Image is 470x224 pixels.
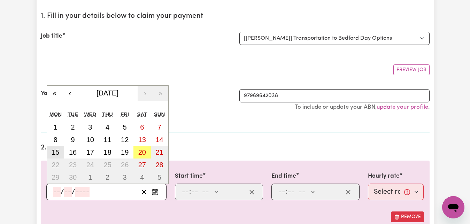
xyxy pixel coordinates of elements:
[47,146,64,159] button: September 15, 2025
[82,159,99,171] button: September 24, 2025
[121,161,129,169] abbr: September 26, 2025
[99,171,116,184] button: October 2, 2025
[391,211,424,222] button: Remove this shift
[133,146,151,159] button: September 20, 2025
[71,136,75,144] abbr: September 9, 2025
[157,123,161,131] abbr: September 7, 2025
[54,136,57,144] abbr: September 8, 2025
[287,187,295,197] input: --
[97,89,118,97] span: [DATE]
[99,159,116,171] button: September 25, 2025
[138,136,146,144] abbr: September 13, 2025
[75,187,90,197] input: ----
[99,146,116,159] button: September 18, 2025
[41,12,430,21] h2: 1. Fill in your details below to claim your payment
[106,123,109,131] abbr: September 4, 2025
[99,121,116,133] button: September 4, 2025
[69,161,77,169] abbr: September 23, 2025
[103,161,111,169] abbr: September 25, 2025
[151,146,168,159] button: September 21, 2025
[286,188,287,196] span: :
[84,111,96,117] abbr: Wednesday
[138,86,153,101] button: ›
[189,188,191,196] span: :
[393,64,430,75] button: Preview Job
[123,173,127,181] abbr: October 3, 2025
[368,172,400,181] label: Hourly rate
[86,148,94,156] abbr: September 17, 2025
[82,121,99,133] button: September 3, 2025
[116,171,133,184] button: October 3, 2025
[106,173,109,181] abbr: October 2, 2025
[47,159,64,171] button: September 22, 2025
[133,133,151,146] button: September 13, 2025
[151,159,168,171] button: September 28, 2025
[86,136,94,144] abbr: September 10, 2025
[116,159,133,171] button: September 26, 2025
[88,123,92,131] abbr: September 3, 2025
[86,161,94,169] abbr: September 24, 2025
[41,32,62,41] label: Job title
[442,196,464,218] iframe: Button to launch messaging window
[71,123,75,131] abbr: September 2, 2025
[151,121,168,133] button: September 7, 2025
[82,146,99,159] button: September 17, 2025
[54,123,57,131] abbr: September 1, 2025
[78,86,138,101] button: [DATE]
[47,121,64,133] button: September 1, 2025
[64,146,82,159] button: September 16, 2025
[82,133,99,146] button: September 10, 2025
[99,133,116,146] button: September 11, 2025
[88,173,92,181] abbr: October 1, 2025
[121,136,129,144] abbr: September 12, 2025
[41,89,67,98] label: Your ABN
[69,148,77,156] abbr: September 16, 2025
[377,104,428,110] a: update your profile
[103,148,111,156] abbr: September 18, 2025
[64,171,82,184] button: September 30, 2025
[116,121,133,133] button: September 5, 2025
[182,187,189,197] input: --
[49,111,62,117] abbr: Monday
[191,187,199,197] input: --
[140,173,144,181] abbr: October 4, 2025
[157,173,161,181] abbr: October 5, 2025
[47,171,64,184] button: September 29, 2025
[53,187,61,197] input: --
[133,159,151,171] button: September 27, 2025
[151,133,168,146] button: September 14, 2025
[116,133,133,146] button: September 12, 2025
[155,136,163,144] abbr: September 14, 2025
[52,173,59,181] abbr: September 29, 2025
[61,188,64,196] span: /
[138,148,146,156] abbr: September 20, 2025
[121,148,129,156] abbr: September 19, 2025
[62,86,78,101] button: ‹
[47,133,64,146] button: September 8, 2025
[116,146,133,159] button: September 19, 2025
[52,161,59,169] abbr: September 22, 2025
[153,86,168,101] button: »
[155,161,163,169] abbr: September 28, 2025
[64,121,82,133] button: September 2, 2025
[103,136,111,144] abbr: September 11, 2025
[155,148,163,156] abbr: September 21, 2025
[64,159,82,171] button: September 23, 2025
[47,86,62,101] button: «
[151,171,168,184] button: October 5, 2025
[133,171,151,184] button: October 4, 2025
[149,187,161,197] button: Enter the date of care work
[138,161,146,169] abbr: September 27, 2025
[68,111,78,117] abbr: Tuesday
[64,187,72,197] input: --
[271,172,296,181] label: End time
[154,111,165,117] abbr: Sunday
[69,173,77,181] abbr: September 30, 2025
[41,144,430,152] h2: 2. Enter the details of your shift(s)
[133,121,151,133] button: September 6, 2025
[123,123,127,131] abbr: September 5, 2025
[175,172,203,181] label: Start time
[139,187,149,197] button: Clear date
[72,188,75,196] span: /
[46,172,97,181] label: Date of care work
